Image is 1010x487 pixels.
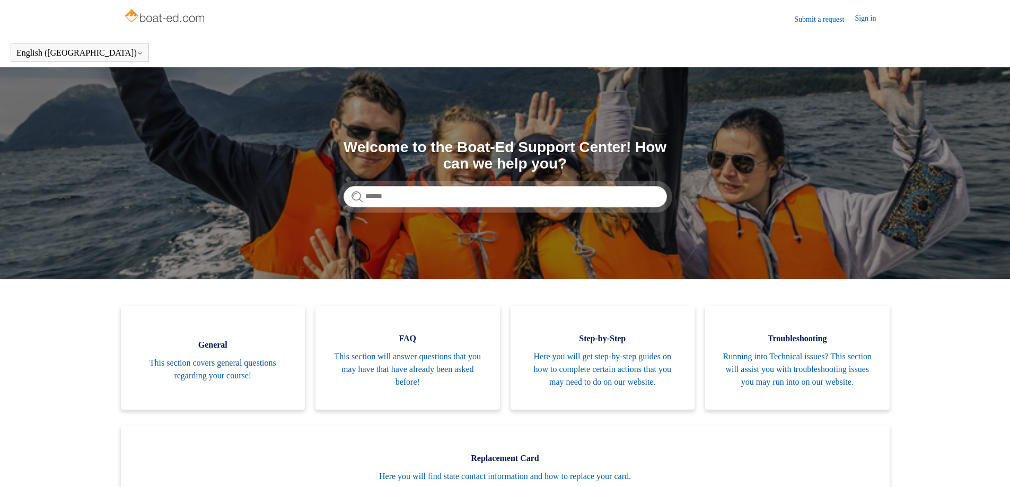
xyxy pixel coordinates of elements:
span: Replacement Card [137,452,874,465]
span: Here you will find state contact information and how to replace your card. [137,470,874,483]
button: English ([GEOGRAPHIC_DATA]) [16,48,143,58]
span: General [137,339,289,351]
div: Live chat [974,451,1002,479]
span: Troubleshooting [721,332,874,345]
a: FAQ This section will answer questions that you may have that have already been asked before! [315,306,500,410]
span: This section will answer questions that you may have that have already been asked before! [331,350,484,388]
a: General This section covers general questions regarding your course! [121,306,305,410]
span: Step-by-Step [526,332,679,345]
a: Sign in [855,13,886,25]
a: Step-by-Step Here you will get step-by-step guides on how to complete certain actions that you ma... [511,306,695,410]
span: FAQ [331,332,484,345]
h1: Welcome to the Boat-Ed Support Center! How can we help you? [344,139,667,172]
input: Search [344,186,667,207]
span: This section covers general questions regarding your course! [137,357,289,382]
span: Here you will get step-by-step guides on how to complete certain actions that you may need to do ... [526,350,679,388]
a: Troubleshooting Running into Technical issues? This section will assist you with troubleshooting ... [705,306,890,410]
img: Boat-Ed Help Center home page [124,6,208,28]
a: Submit a request [794,14,855,25]
span: Running into Technical issues? This section will assist you with troubleshooting issues you may r... [721,350,874,388]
